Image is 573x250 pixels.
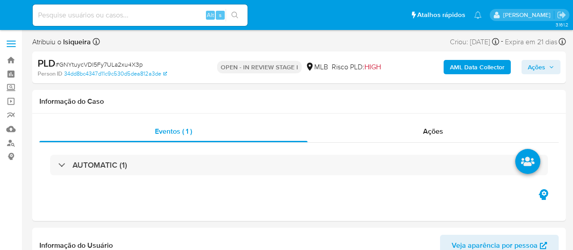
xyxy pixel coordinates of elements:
span: - [501,36,503,48]
a: Notificações [474,11,482,19]
span: Alt [207,11,214,19]
button: search-icon [226,9,244,21]
a: Sair [557,10,566,20]
span: Atribuiu o [32,37,91,47]
span: Eventos ( 1 ) [155,126,192,136]
a: 34dd8bc4347d11c9c530d5dea812a3de [64,70,167,78]
div: MLB [305,62,328,72]
h1: Informação do Caso [39,97,559,106]
button: AML Data Collector [444,60,511,74]
span: # GNYtuycVDI5Fy7ULa2xu4X3p [56,60,143,69]
p: OPEN - IN REVIEW STAGE I [217,61,302,73]
span: s [219,11,222,19]
span: HIGH [364,62,381,72]
span: Atalhos rápidos [417,10,465,20]
p: leticia.siqueira@mercadolivre.com [503,11,554,19]
div: AUTOMATIC (1) [50,155,548,175]
input: Pesquise usuários ou casos... [33,9,248,21]
b: AML Data Collector [450,60,505,74]
span: Risco PLD: [332,62,381,72]
h1: Informação do Usuário [39,241,113,250]
span: Ações [528,60,545,74]
b: PLD [38,56,56,70]
button: Ações [522,60,560,74]
div: Criou: [DATE] [450,36,499,48]
span: Ações [423,126,443,136]
h3: AUTOMATIC (1) [73,160,127,170]
b: lsiqueira [61,37,91,47]
b: Person ID [38,70,62,78]
span: Expira em 21 dias [505,37,557,47]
